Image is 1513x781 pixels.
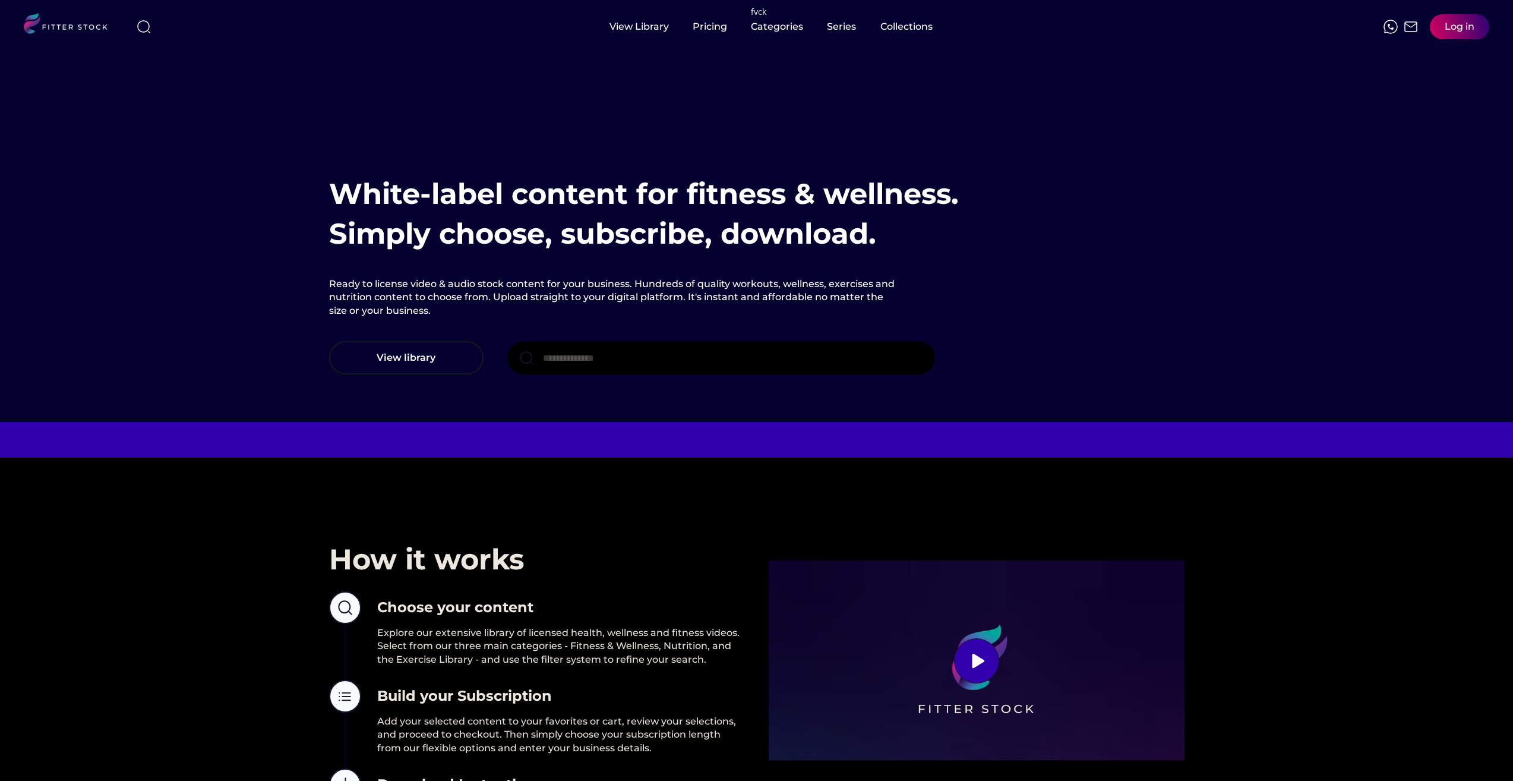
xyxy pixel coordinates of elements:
[1445,20,1474,33] div: Log in
[377,686,552,706] h3: Build your Subscription
[329,278,899,317] h2: Ready to license video & audio stock content for your business. Hundreds of quality workouts, wel...
[329,680,361,713] img: Group%201000002438.svg
[377,626,745,666] h3: Explore our extensive library of licensed health, wellness and fitness videos. Select from our th...
[24,13,118,37] img: LOGO.svg
[137,20,151,34] img: search-normal%203.svg
[329,540,524,580] h2: How it works
[751,20,803,33] div: Categories
[377,597,533,618] h3: Choose your content
[329,174,959,254] h1: White-label content for fitness & wellness. Simply choose, subscribe, download.
[377,715,745,755] h3: Add your selected content to your favorites or cart, review your selections, and proceed to check...
[609,20,669,33] div: View Library
[329,591,361,625] img: Group%201000002437%20%282%29.svg
[769,560,1185,761] img: 3977569478e370cc298ad8aabb12f348.png
[1384,20,1398,34] img: meteor-icons_whatsapp%20%281%29.svg
[1404,20,1418,34] img: Frame%2051.svg
[751,6,766,18] div: fvck
[693,20,727,33] div: Pricing
[880,20,933,33] div: Collections
[329,341,484,374] button: View library
[827,20,857,33] div: Series
[519,351,533,365] img: search-normal.svg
